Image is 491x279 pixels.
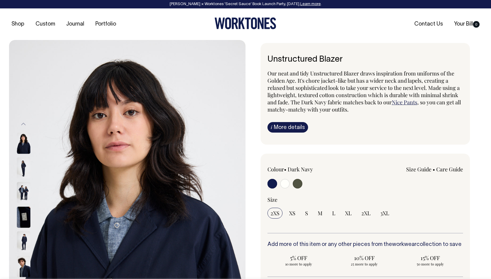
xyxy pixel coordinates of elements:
input: M [315,208,326,219]
input: 2XL [358,208,374,219]
a: Care Guide [436,166,463,173]
span: 10% OFF [336,254,393,262]
h1: Unstructured Blazer [267,55,463,64]
input: XS [286,208,298,219]
span: 5% OFF [270,254,327,262]
a: Shop [9,19,27,29]
span: 10 more to apply [270,262,327,266]
span: 2XL [361,210,371,217]
span: XS [289,210,295,217]
input: S [302,208,311,219]
img: dark-navy [17,182,30,203]
span: 15% OFF [402,254,458,262]
span: • [284,166,286,173]
input: L [329,208,338,219]
span: 25 more to apply [336,262,393,266]
img: dark-navy [17,158,30,179]
label: Dark Navy [288,166,313,173]
h6: Add more of this item or any other pieces from the collection to save [267,242,463,248]
button: Previous [19,118,28,131]
a: workwear [392,242,416,247]
input: 3XL [377,208,392,219]
a: iMore details [267,122,308,133]
div: Size [267,196,463,203]
a: Learn more [300,2,321,6]
span: Our neat and tidy Unstructured Blazer draws inspiration from uniforms of the Golden Age. It's cho... [267,70,460,106]
span: M [318,210,323,217]
a: Nice Pants [392,99,417,106]
span: 50 more to apply [402,262,458,266]
span: 2XS [270,210,279,217]
a: Contact Us [412,19,445,29]
span: i [271,124,272,130]
a: Size Guide [406,166,431,173]
input: 2XS [267,208,283,219]
img: dark-navy [17,231,30,253]
input: 5% OFF 10 more to apply [267,253,330,268]
input: XL [342,208,355,219]
a: Journal [64,19,87,29]
a: Portfolio [93,19,119,29]
a: Custom [33,19,57,29]
span: XL [345,210,352,217]
span: L [332,210,335,217]
img: dark-navy [17,256,30,277]
span: , so you can get all matchy-matchy with your outfits. [267,99,461,113]
img: dark-navy [17,207,30,228]
input: 10% OFF 25 more to apply [333,253,396,268]
img: dark-navy [17,133,30,154]
input: 15% OFF 50 more to apply [399,253,461,268]
span: • [433,166,435,173]
span: S [305,210,308,217]
div: [PERSON_NAME] × Worktones ‘Secret Sauce’ Book Launch Party, [DATE]. . [6,2,485,6]
span: 3XL [380,210,389,217]
span: 0 [473,21,480,28]
div: Colour [267,166,346,173]
a: Your Bill0 [452,19,482,29]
